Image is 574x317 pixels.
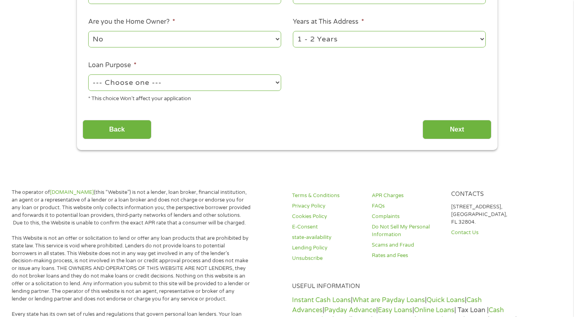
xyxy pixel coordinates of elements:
a: Quick Loans [427,296,465,304]
h4: Useful Information [292,283,521,290]
a: Online Loans [414,306,454,314]
input: Next [423,120,491,140]
a: Privacy Policy [292,202,362,210]
a: Complaints [372,213,442,220]
p: This Website is not an offer or solicitation to lend or offer any loan products that are prohibit... [12,235,251,303]
a: Cookies Policy [292,213,362,220]
a: Easy Loans [378,306,412,314]
label: Are you the Home Owner? [88,18,175,26]
a: Payday Advance [324,306,376,314]
a: Do Not Sell My Personal Information [372,223,442,239]
a: Scams and Fraud [372,241,442,249]
a: Terms & Conditions [292,192,362,200]
a: state-availability [292,234,362,241]
input: Back [83,120,151,140]
div: * This choice Won’t affect your application [88,92,281,103]
a: Lending Policy [292,244,362,252]
a: What are Payday Loans [352,296,425,304]
a: Instant Cash Loans [292,296,351,304]
a: E-Consent [292,223,362,231]
a: Contact Us [451,229,521,237]
a: Unsubscribe [292,255,362,262]
a: Rates and Fees [372,252,442,259]
a: APR Charges [372,192,442,200]
a: [DOMAIN_NAME] [50,189,94,196]
p: The operator of (this “Website”) is not a lender, loan broker, financial institution, an agent or... [12,189,251,226]
p: [STREET_ADDRESS], [GEOGRAPHIC_DATA], FL 32804. [451,203,521,226]
label: Years at This Address [293,18,364,26]
label: Loan Purpose [88,61,137,70]
a: Cash Advances [292,296,482,314]
h4: Contacts [451,191,521,198]
a: FAQs [372,202,442,210]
